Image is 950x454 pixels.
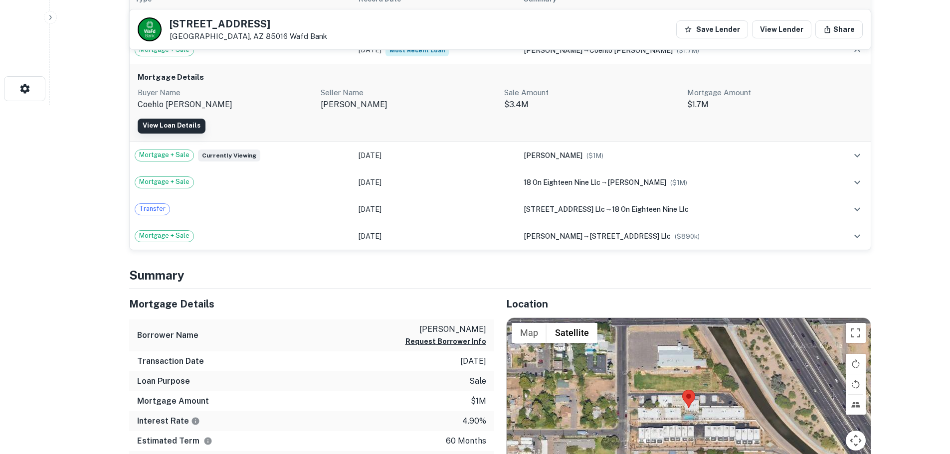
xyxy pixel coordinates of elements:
h5: Mortgage Details [129,297,494,311]
p: sale [469,375,486,387]
span: Most Recent Loan [385,44,449,56]
h6: Estimated Term [137,435,212,447]
svg: The interest rates displayed on the website are for informational purposes only and may be report... [191,417,200,426]
p: $1.7M [687,99,863,111]
h5: [STREET_ADDRESS] [170,19,327,29]
span: Mortgage + Sale [135,150,193,160]
td: [DATE] [354,223,519,250]
p: Sale Amount [504,87,680,99]
div: → [524,45,821,56]
button: Show street map [512,323,547,343]
td: [DATE] [354,142,519,169]
h6: Loan Purpose [137,375,190,387]
td: [DATE] [354,169,519,196]
div: → [524,177,821,188]
button: Tilt map [846,395,866,415]
h6: Transaction Date [137,355,204,367]
p: $1m [471,395,486,407]
span: [STREET_ADDRESS] llc [524,205,605,213]
p: [PERSON_NAME] [405,323,486,335]
span: Currently viewing [198,150,260,161]
span: [PERSON_NAME] [524,151,582,159]
td: [DATE] [354,196,519,223]
span: Transfer [135,204,170,214]
a: Wafd Bank [290,32,327,40]
span: ($ 1.7M ) [677,47,699,54]
button: expand row [849,147,866,164]
a: View Loan Details [138,119,205,134]
button: Map camera controls [846,431,866,451]
td: [DATE] [354,37,519,64]
span: 18 on eighteen nine llc [524,178,600,186]
h6: Borrower Name [137,329,198,341]
div: → [524,231,821,242]
span: [STREET_ADDRESS] llc [589,232,671,240]
span: [PERSON_NAME] [607,178,666,186]
span: ($ 1M ) [586,152,603,159]
button: Rotate map clockwise [846,354,866,374]
p: [GEOGRAPHIC_DATA], AZ 85016 [170,32,327,41]
h6: Interest Rate [137,415,200,427]
span: [PERSON_NAME] [524,46,582,54]
span: Mortgage + Sale [135,177,193,187]
p: Seller Name [321,87,496,99]
span: ($ 1M ) [670,179,687,186]
span: Mortgage + Sale [135,231,193,241]
span: 18 on eighteen nine llc [612,205,689,213]
p: coehlo [PERSON_NAME] [138,99,313,111]
span: [PERSON_NAME] [524,232,582,240]
p: [PERSON_NAME] [321,99,496,111]
h5: Location [506,297,871,311]
button: Request Borrower Info [405,335,486,347]
p: 60 months [446,435,486,447]
button: expand row [849,42,866,59]
button: expand row [849,201,866,218]
p: Buyer Name [138,87,313,99]
p: 4.90% [462,415,486,427]
p: Mortgage Amount [687,87,863,99]
iframe: Chat Widget [900,374,950,422]
button: expand row [849,174,866,191]
span: coehlo [PERSON_NAME] [589,46,673,54]
h4: Summary [129,266,871,284]
span: Mortgage + Sale [135,45,193,55]
button: Show satellite imagery [547,323,597,343]
div: → [524,204,821,215]
button: Save Lender [676,20,748,38]
button: expand row [849,228,866,245]
button: Toggle fullscreen view [846,323,866,343]
span: ($ 890k ) [675,233,700,240]
p: $3.4M [504,99,680,111]
h6: Mortgage Details [138,72,863,83]
p: [DATE] [460,355,486,367]
h6: Mortgage Amount [137,395,209,407]
button: Share [815,20,863,38]
a: View Lender [752,20,811,38]
button: Rotate map counterclockwise [846,374,866,394]
svg: Term is based on a standard schedule for this type of loan. [203,437,212,446]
